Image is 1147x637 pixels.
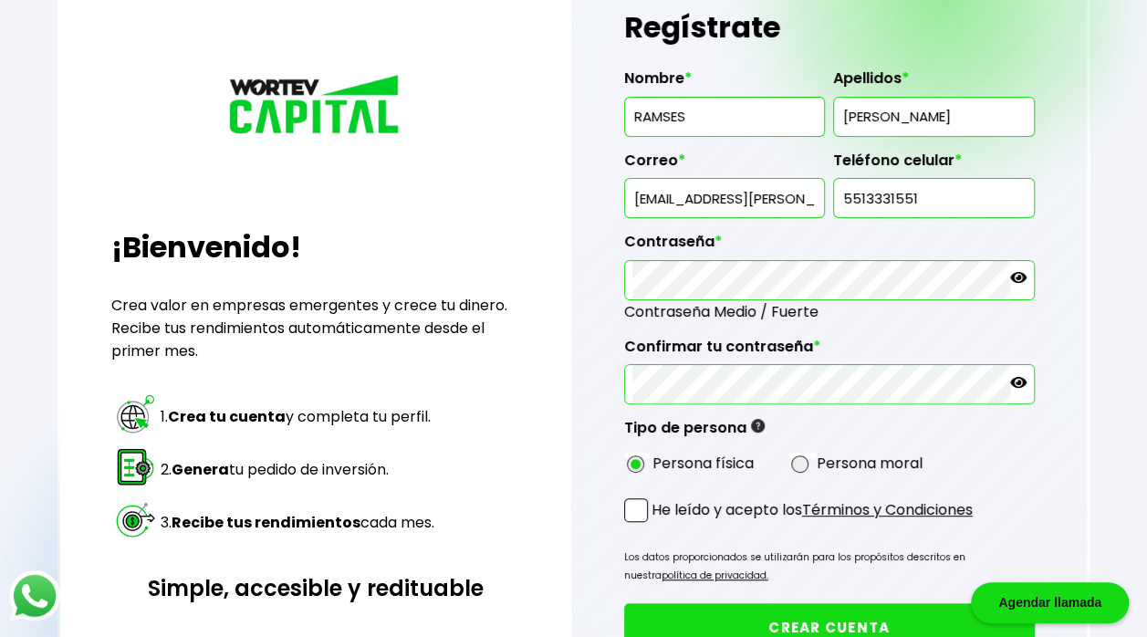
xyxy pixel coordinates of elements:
[9,570,60,621] img: logos_whatsapp-icon.242b2217.svg
[802,499,973,520] a: Términos y Condiciones
[111,225,520,269] h2: ¡Bienvenido!
[624,338,1035,365] label: Confirmar tu contraseña
[624,548,1035,585] p: Los datos proporcionados se utilizarán para los propósitos descritos en nuestra
[224,72,407,140] img: logo_wortev_capital
[114,445,157,488] img: paso 2
[817,452,923,475] label: Persona moral
[971,582,1129,623] div: Agendar llamada
[833,69,1035,97] label: Apellidos
[624,151,826,179] label: Correo
[111,572,520,604] h3: Simple, accesible y redituable
[833,151,1035,179] label: Teléfono celular
[841,179,1027,217] input: 10 dígitos
[662,569,768,582] a: política de privacidad.
[624,419,765,446] label: Tipo de persona
[172,512,360,533] strong: Recibe tus rendimientos
[160,444,435,496] td: 2. tu pedido de inversión.
[632,179,818,217] input: inversionista@gmail.com
[172,459,229,480] strong: Genera
[160,392,435,443] td: 1. y completa tu perfil.
[114,498,157,541] img: paso 3
[624,233,1035,260] label: Contraseña
[652,452,754,475] label: Persona física
[114,392,157,435] img: paso 1
[652,498,973,521] p: He leído y acepto los
[624,300,1035,323] span: Contraseña Medio / Fuerte
[624,69,826,97] label: Nombre
[111,294,520,362] p: Crea valor en empresas emergentes y crece tu dinero. Recibe tus rendimientos automáticamente desd...
[751,419,765,433] img: gfR76cHglkPwleuBLjWdxeZVvX9Wp6JBDmjRYY8JYDQn16A2ICN00zLTgIroGa6qie5tIuWH7V3AapTKqzv+oMZsGfMUqL5JM...
[168,406,286,427] strong: Crea tu cuenta
[160,497,435,548] td: 3. cada mes.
